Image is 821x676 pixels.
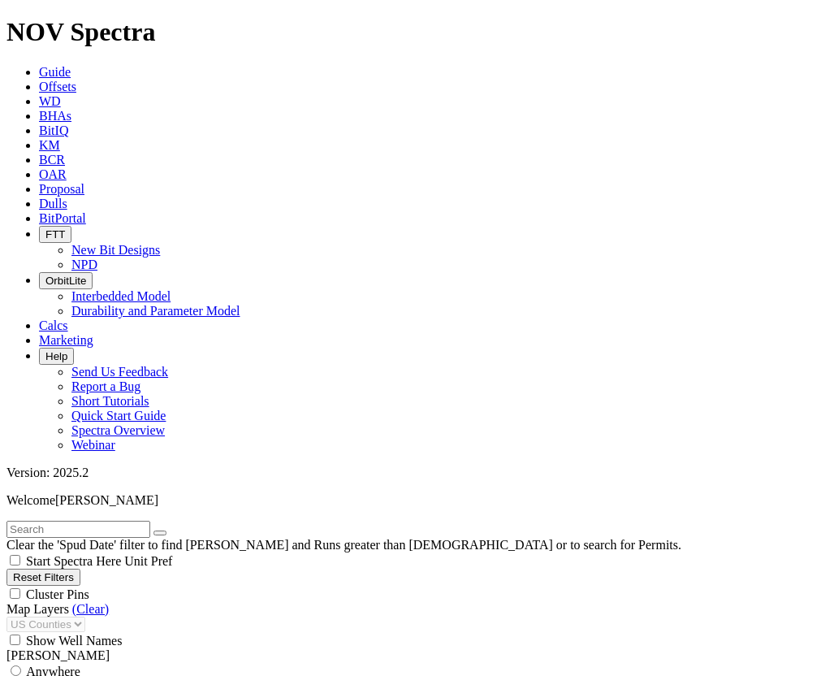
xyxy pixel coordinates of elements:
a: Durability and Parameter Model [71,304,240,318]
span: Cluster Pins [26,587,89,601]
span: OrbitLite [45,275,86,287]
a: Dulls [39,197,67,210]
a: BitPortal [39,211,86,225]
a: Guide [39,65,71,79]
a: Spectra Overview [71,423,165,437]
p: Welcome [6,493,815,508]
a: BitIQ [39,123,68,137]
a: Send Us Feedback [71,365,168,379]
a: Interbedded Model [71,289,171,303]
a: Webinar [71,438,115,452]
a: OAR [39,167,67,181]
span: Unit Pref [124,554,172,568]
a: WD [39,94,61,108]
button: OrbitLite [39,272,93,289]
a: Proposal [39,182,84,196]
a: Marketing [39,333,93,347]
button: FTT [39,226,71,243]
a: BHAs [39,109,71,123]
a: NPD [71,258,97,271]
div: [PERSON_NAME] [6,648,815,663]
div: Version: 2025.2 [6,466,815,480]
span: [PERSON_NAME] [55,493,158,507]
button: Reset Filters [6,569,80,586]
a: New Bit Designs [71,243,160,257]
a: KM [39,138,60,152]
span: Clear the 'Spud Date' filter to find [PERSON_NAME] and Runs greater than [DEMOGRAPHIC_DATA] or to... [6,538,681,552]
span: Help [45,350,67,362]
span: FTT [45,228,65,240]
input: Search [6,521,150,538]
input: Start Spectra Here [10,555,20,565]
a: Calcs [39,318,68,332]
span: Start Spectra Here [26,554,121,568]
a: Short Tutorials [71,394,149,408]
span: Show Well Names [26,634,122,648]
a: BCR [39,153,65,167]
a: Report a Bug [71,379,140,393]
span: Map Layers [6,602,69,616]
h1: NOV Spectra [6,17,815,47]
button: Help [39,348,74,365]
a: Offsets [39,80,76,93]
a: (Clear) [72,602,109,616]
a: Quick Start Guide [71,409,166,422]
